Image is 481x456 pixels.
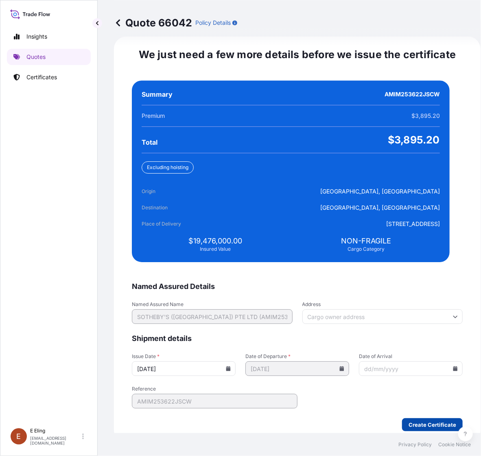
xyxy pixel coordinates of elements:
[142,161,194,174] div: Excluding hoisting
[132,282,463,291] span: Named Assured Details
[7,49,91,65] a: Quotes
[320,187,440,195] span: [GEOGRAPHIC_DATA], [GEOGRAPHIC_DATA]
[26,73,57,81] p: Certificates
[139,48,456,61] span: We just need a few more details before we issue the certificate
[195,19,231,27] p: Policy Details
[341,236,391,246] span: NON-FRAGILE
[188,236,242,246] span: $19,476,000.00
[132,301,293,308] span: Named Assured Name
[302,301,463,308] span: Address
[200,246,231,252] span: Insured Value
[142,187,187,195] span: Origin
[26,33,47,41] p: Insights
[385,90,440,98] span: AMIM253622JSCW
[302,309,463,324] input: Cargo owner address
[132,394,297,408] input: Your internal reference
[142,204,187,212] span: Destination
[438,441,471,448] a: Cookie Notice
[7,69,91,85] a: Certificates
[142,90,173,98] span: Summary
[388,133,440,146] span: $3,895.20
[409,421,456,429] p: Create Certificate
[26,53,46,61] p: Quotes
[132,353,236,360] span: Issue Date
[132,386,297,392] span: Reference
[411,112,440,120] span: $3,895.20
[7,28,91,45] a: Insights
[17,432,21,441] span: E
[386,220,440,228] span: [STREET_ADDRESS]
[132,334,463,343] span: Shipment details
[132,361,236,376] input: dd/mm/yyyy
[114,16,192,29] p: Quote 66042
[320,204,440,212] span: [GEOGRAPHIC_DATA], [GEOGRAPHIC_DATA]
[402,418,463,431] button: Create Certificate
[30,436,81,445] p: [EMAIL_ADDRESS][DOMAIN_NAME]
[142,138,157,146] span: Total
[398,441,432,448] a: Privacy Policy
[359,353,463,360] span: Date of Arrival
[142,220,187,228] span: Place of Delivery
[30,428,81,434] p: E Eling
[245,353,349,360] span: Date of Departure
[245,361,349,376] input: dd/mm/yyyy
[359,361,463,376] input: dd/mm/yyyy
[142,112,165,120] span: Premium
[348,246,385,252] span: Cargo Category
